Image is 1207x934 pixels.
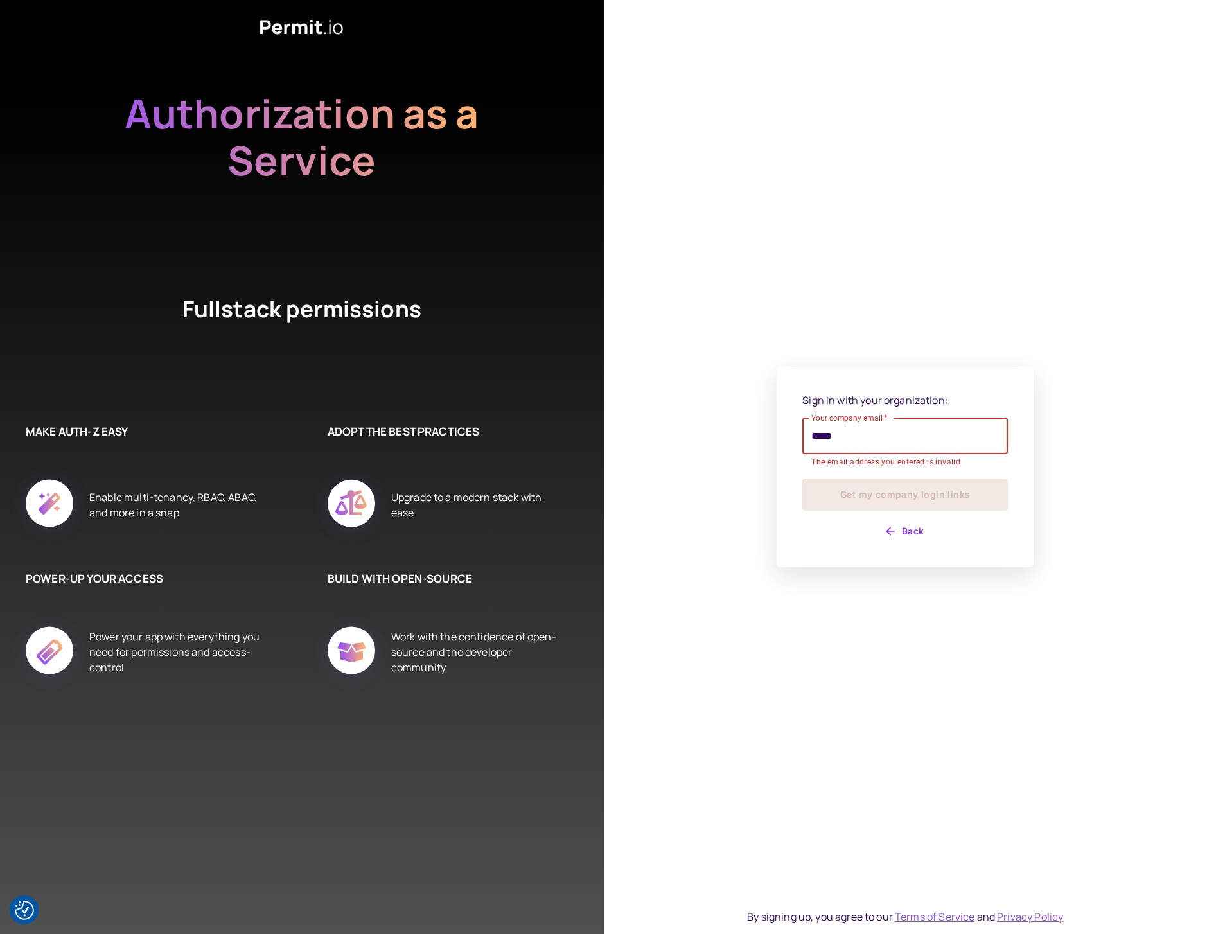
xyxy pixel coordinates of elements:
[15,901,34,920] button: Consent Preferences
[89,612,263,692] div: Power your app with everything you need for permissions and access-control
[26,570,263,587] h6: POWER-UP YOUR ACCESS
[802,521,1008,542] button: Back
[328,570,565,587] h6: BUILD WITH OPEN-SOURCE
[84,90,520,231] h2: Authorization as a Service
[811,412,888,423] label: Your company email
[895,910,974,924] a: Terms of Service
[747,909,1063,924] div: By signing up, you agree to our and
[15,901,34,920] img: Revisit consent button
[802,479,1008,511] button: Get my company login links
[391,612,565,692] div: Work with the confidence of open-source and the developer community
[135,294,469,372] h4: Fullstack permissions
[89,465,263,545] div: Enable multi-tenancy, RBAC, ABAC, and more in a snap
[997,910,1063,924] a: Privacy Policy
[328,423,565,440] h6: ADOPT THE BEST PRACTICES
[26,423,263,440] h6: MAKE AUTH-Z EASY
[391,465,565,545] div: Upgrade to a modern stack with ease
[811,456,999,469] p: The email address you entered is invalid
[802,392,1008,408] p: Sign in with your organization:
